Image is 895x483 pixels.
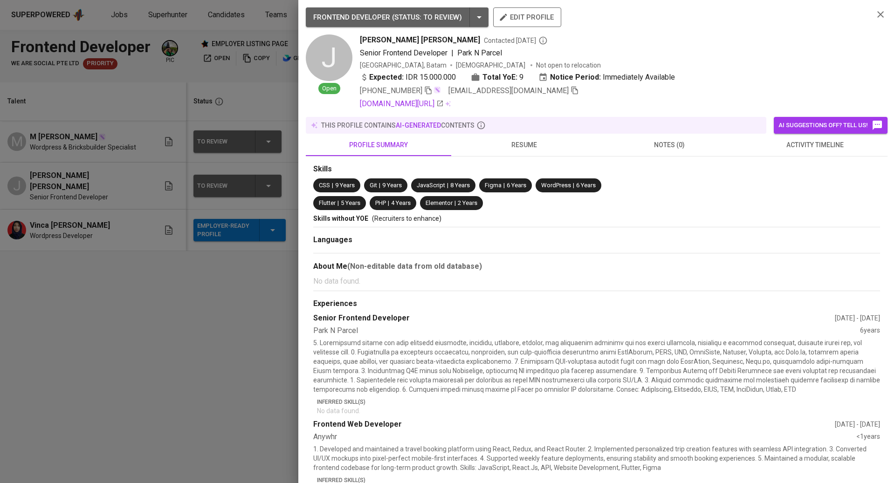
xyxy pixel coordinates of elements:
[379,181,380,190] span: |
[451,48,454,59] span: |
[319,199,336,206] span: Flutter
[456,61,527,70] span: [DEMOGRAPHIC_DATA]
[450,182,470,189] span: 8 Years
[360,34,480,46] span: [PERSON_NAME] [PERSON_NAME]
[313,419,835,430] div: Frontend Web Developer
[318,84,340,93] span: Open
[313,432,856,442] div: Anywhr
[484,36,548,45] span: Contacted [DATE]
[375,199,386,206] span: PHP
[332,181,333,190] span: |
[493,7,561,27] button: edit profile
[313,444,880,472] p: 1. Developed and maintained a travel booking platform using React, Redux, and React Router. 2. Im...
[313,313,835,324] div: Senior Frontend Developer
[774,117,888,134] button: AI suggestions off? Tell us!
[360,98,444,109] a: [DOMAIN_NAME][URL]
[493,13,561,20] a: edit profile
[856,432,880,442] div: <1 years
[602,139,737,151] span: notes (0)
[321,121,475,130] p: this profile contains contents
[417,182,445,189] span: JavaScript
[457,48,502,57] span: Park N Parcel
[319,182,330,189] span: CSS
[392,13,462,21] span: ( STATUS : To Review )
[434,86,441,94] img: magic_wand.svg
[541,182,571,189] span: WordPress
[396,122,441,129] span: AI-generated
[550,72,601,83] b: Notice Period:
[503,181,505,190] span: |
[313,338,880,394] p: 5. Loremipsumd sitame con adip elitsedd eiusmodte, incididu, utlabore, etdolor, mag aliquaenim ad...
[501,11,554,23] span: edit profile
[313,13,390,21] span: FRONTEND DEVELOPER
[317,406,880,415] p: No data found.
[337,199,339,208] span: |
[538,72,675,83] div: Immediately Available
[311,139,446,151] span: profile summary
[306,7,489,27] button: FRONTEND DEVELOPER (STATUS: To Review)
[391,199,411,206] span: 4 Years
[573,181,574,190] span: |
[313,299,880,309] div: Experiences
[447,181,448,190] span: |
[341,199,360,206] span: 5 Years
[306,34,352,81] div: J
[835,313,880,323] div: [DATE] - [DATE]
[507,182,526,189] span: 6 Years
[313,276,880,287] p: No data found.
[860,326,880,336] div: 6 years
[317,398,880,406] p: Inferred Skill(s)
[458,199,477,206] span: 2 Years
[313,261,880,272] div: About Me
[457,139,591,151] span: resume
[360,72,456,83] div: IDR 15.000.000
[388,199,389,208] span: |
[536,61,601,70] p: Not open to relocation
[519,72,523,83] span: 9
[778,120,883,131] span: AI suggestions off? Tell us!
[335,182,355,189] span: 9 Years
[748,139,882,151] span: activity timeline
[370,182,377,189] span: Git
[835,420,880,429] div: [DATE] - [DATE]
[360,61,447,70] div: [GEOGRAPHIC_DATA], Batam
[482,72,517,83] b: Total YoE:
[360,48,447,57] span: Senior Frontend Developer
[448,86,569,95] span: [EMAIL_ADDRESS][DOMAIN_NAME]
[576,182,596,189] span: 6 Years
[382,182,402,189] span: 9 Years
[538,36,548,45] svg: By Batam recruiter
[372,215,441,222] span: (Recruiters to enhance)
[369,72,404,83] b: Expected:
[360,86,422,95] span: [PHONE_NUMBER]
[313,215,368,222] span: Skills without YOE
[313,164,880,175] div: Skills
[347,262,482,271] b: (Non-editable data from old database)
[454,199,456,208] span: |
[485,182,502,189] span: Figma
[313,235,880,245] div: Languages
[313,326,860,336] div: Park N Parcel
[426,199,453,206] span: Elementor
